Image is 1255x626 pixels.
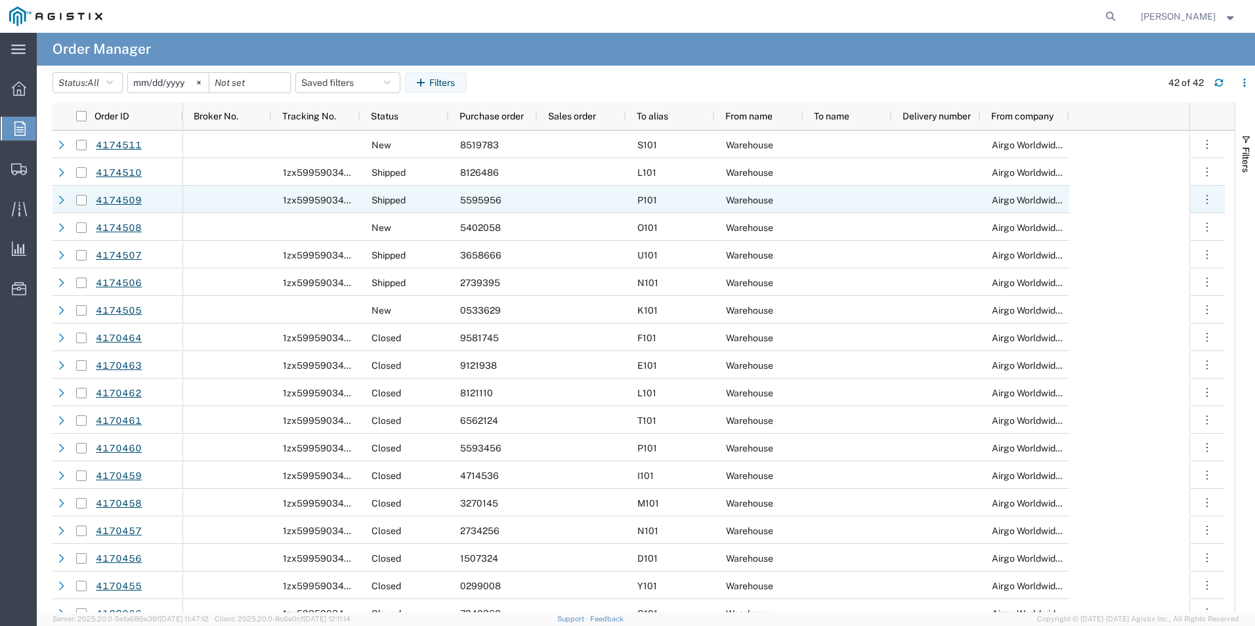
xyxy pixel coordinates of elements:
[95,299,142,322] a: 4174505
[460,443,501,453] span: 5593456
[992,553,1101,564] span: Airgo Worldwide Logistics
[9,7,102,26] img: logo
[371,111,398,121] span: Status
[283,553,385,564] span: 1zx599590340245608
[726,443,773,453] span: Warehouse
[372,608,401,619] span: Closed
[814,111,849,121] span: To name
[460,470,499,481] span: 4714536
[372,581,401,591] span: Closed
[209,73,290,93] input: Not set
[637,608,658,619] span: C101
[53,33,151,66] h4: Order Manager
[405,72,467,93] button: Filters
[637,443,657,453] span: P101
[283,167,384,178] span: 1zx599590342439057
[992,608,1101,619] span: Airgo Worldwide Logistics
[460,140,499,150] span: 8519783
[372,222,391,233] span: New
[53,615,209,623] span: Server: 2025.20.0-5efa686e39f
[992,581,1101,591] span: Airgo Worldwide Logistics
[992,140,1101,150] span: Airgo Worldwide Logistics
[726,140,773,150] span: Warehouse
[726,608,773,619] span: Warehouse
[992,415,1101,426] span: Airgo Worldwide Logistics
[283,360,383,371] span: 1zx599590341555290
[372,526,401,536] span: Closed
[95,272,142,295] a: 4174506
[637,360,657,371] span: E101
[372,388,401,398] span: Closed
[303,615,351,623] span: [DATE] 12:11:14
[637,498,659,509] span: M101
[95,134,142,157] a: 4174511
[53,72,123,93] button: Status:All
[372,443,401,453] span: Closed
[283,470,377,481] span: 1zx599590341971161
[282,111,336,121] span: Tracking No.
[637,415,656,426] span: T101
[992,388,1101,398] span: Airgo Worldwide Logistics
[460,415,498,426] span: 6562124
[283,388,385,398] span: 1zx599590340668830
[726,470,773,481] span: Warehouse
[372,167,406,178] span: Shipped
[992,470,1101,481] span: Airgo Worldwide Logistics
[1141,9,1216,24] span: Scott Prince
[283,415,383,426] span: 1zx599590340551509
[726,553,773,564] span: Warehouse
[992,250,1101,261] span: Airgo Worldwide Logistics
[992,167,1101,178] span: Airgo Worldwide Logistics
[1037,614,1239,625] span: Copyright © [DATE]-[DATE] Agistix Inc., All Rights Reserved
[95,244,142,267] a: 4174507
[460,498,498,509] span: 3270145
[460,581,501,591] span: 0299008
[1140,9,1237,24] button: [PERSON_NAME]
[372,360,401,371] span: Closed
[95,602,142,625] a: 4122966
[1168,76,1204,90] div: 42 of 42
[726,360,773,371] span: Warehouse
[95,327,142,350] a: 4170464
[637,222,658,233] span: O101
[992,278,1101,288] span: Airgo Worldwide Logistics
[295,72,400,93] button: Saved filters
[992,498,1101,509] span: Airgo Worldwide Logistics
[95,492,142,515] a: 4170458
[372,415,401,426] span: Closed
[95,217,142,240] a: 4174508
[95,111,129,121] span: Order ID
[460,553,498,564] span: 1507324
[372,250,406,261] span: Shipped
[372,195,406,205] span: Shipped
[459,111,524,121] span: Purchase order
[460,360,497,371] span: 9121938
[87,77,99,88] span: All
[194,111,238,121] span: Broker No.
[460,608,501,619] span: 7340368
[460,195,501,205] span: 5595956
[372,498,401,509] span: Closed
[372,305,391,316] span: New
[637,581,657,591] span: Y101
[95,575,142,598] a: 4170455
[460,250,501,261] span: 3658666
[992,526,1101,536] span: Airgo Worldwide Logistics
[992,443,1101,453] span: Airgo Worldwide Logistics
[283,250,382,261] span: 1zx599590341422003
[95,520,142,543] a: 4170457
[726,278,773,288] span: Warehouse
[726,526,773,536] span: Warehouse
[460,333,499,343] span: 9581745
[726,415,773,426] span: Warehouse
[726,581,773,591] span: Warehouse
[991,111,1053,121] span: From company
[95,547,142,570] a: 4170456
[637,111,668,121] span: To alias
[283,498,378,509] span: 1zx599590341743121
[460,278,500,288] span: 2739395
[548,111,596,121] span: Sales order
[283,608,384,619] span: 1zx599590342483302
[372,470,401,481] span: Closed
[992,195,1101,205] span: Airgo Worldwide Logistics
